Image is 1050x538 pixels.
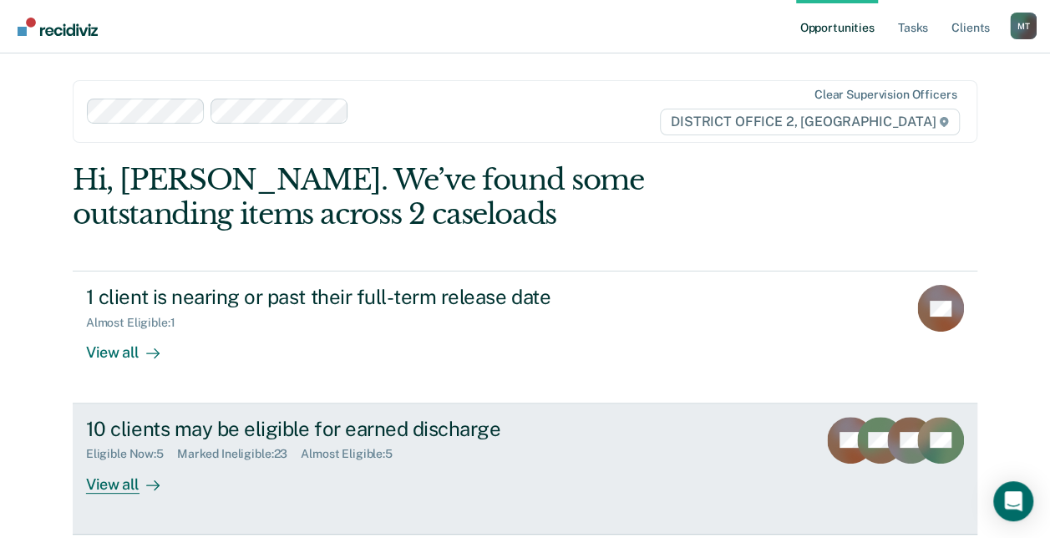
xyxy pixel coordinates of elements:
div: Hi, [PERSON_NAME]. We’ve found some outstanding items across 2 caseloads [73,163,797,231]
div: Open Intercom Messenger [993,481,1033,521]
div: Marked Ineligible : 23 [177,447,301,461]
div: View all [86,461,180,494]
div: Clear supervision officers [814,88,956,102]
a: 10 clients may be eligible for earned dischargeEligible Now:5Marked Ineligible:23Almost Eligible:... [73,403,977,535]
div: 10 clients may be eligible for earned discharge [86,417,672,441]
div: Almost Eligible : 1 [86,316,189,330]
div: Eligible Now : 5 [86,447,177,461]
div: 1 client is nearing or past their full-term release date [86,285,672,309]
div: Almost Eligible : 5 [301,447,406,461]
div: M T [1010,13,1037,39]
span: DISTRICT OFFICE 2, [GEOGRAPHIC_DATA] [660,109,960,135]
a: 1 client is nearing or past their full-term release dateAlmost Eligible:1View all [73,271,977,403]
button: Profile dropdown button [1010,13,1037,39]
img: Recidiviz [18,18,98,36]
div: View all [86,330,180,363]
